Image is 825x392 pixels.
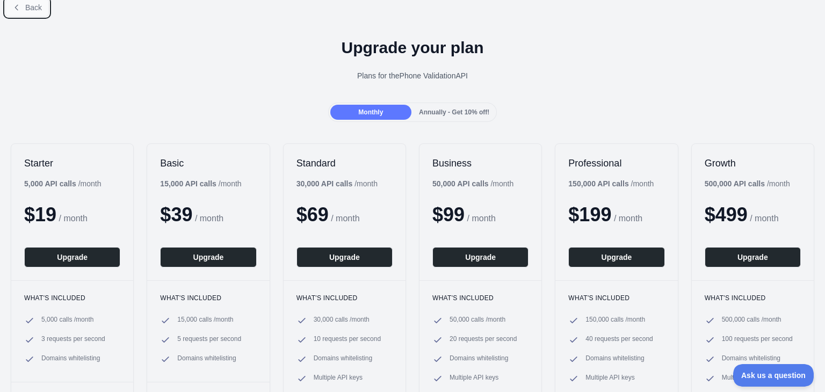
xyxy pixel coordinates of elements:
b: 500,000 API calls [705,179,765,188]
span: / month [467,214,496,223]
span: / month [614,214,642,223]
span: $ 499 [705,204,748,226]
b: 150,000 API calls [568,179,628,188]
div: / month [432,178,513,189]
div: / month [568,178,654,189]
iframe: Toggle Customer Support [733,364,814,387]
b: 30,000 API calls [296,179,353,188]
b: 50,000 API calls [432,179,489,188]
span: $ 69 [296,204,329,226]
span: $ 199 [568,204,611,226]
div: / month [705,178,790,189]
div: / month [296,178,378,189]
span: / month [331,214,359,223]
span: $ 99 [432,204,465,226]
